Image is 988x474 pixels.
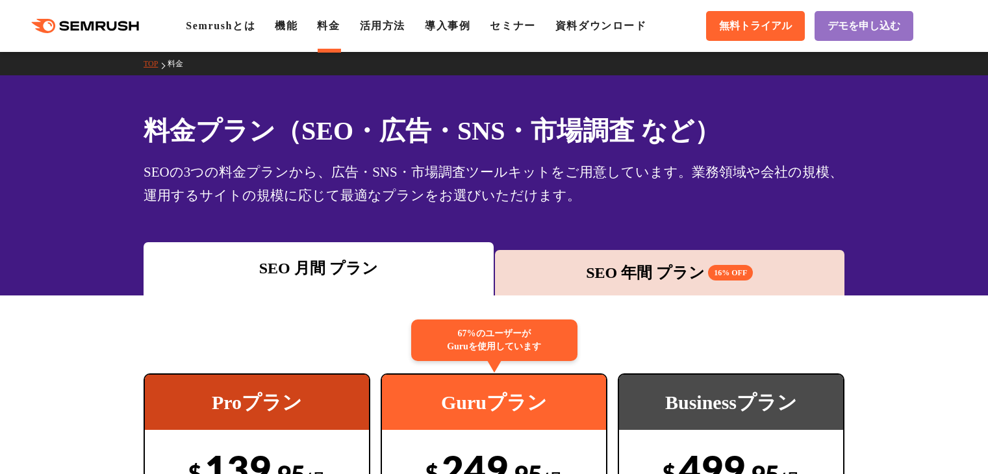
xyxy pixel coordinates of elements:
[490,20,535,31] a: セミナー
[815,11,913,41] a: デモを申し込む
[144,59,168,68] a: TOP
[186,20,255,31] a: Semrushとは
[150,256,487,280] div: SEO 月間 プラン
[619,375,843,430] div: Businessプラン
[555,20,647,31] a: 資料ダウンロード
[144,160,844,207] div: SEOの3つの料金プランから、広告・SNS・市場調査ツールキットをご用意しています。業務領域や会社の規模、運用するサイトの規模に応じて最適なプランをお選びいただけます。
[360,20,405,31] a: 活用方法
[168,59,193,68] a: 料金
[275,20,298,31] a: 機能
[828,19,900,33] span: デモを申し込む
[145,375,369,430] div: Proプラン
[144,112,844,150] h1: 料金プラン（SEO・広告・SNS・市場調査 など）
[501,261,839,284] div: SEO 年間 プラン
[317,20,340,31] a: 料金
[411,319,577,361] div: 67%のユーザーが Guruを使用しています
[706,11,805,41] a: 無料トライアル
[719,19,792,33] span: 無料トライアル
[708,265,753,281] span: 16% OFF
[382,375,606,430] div: Guruプラン
[425,20,470,31] a: 導入事例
